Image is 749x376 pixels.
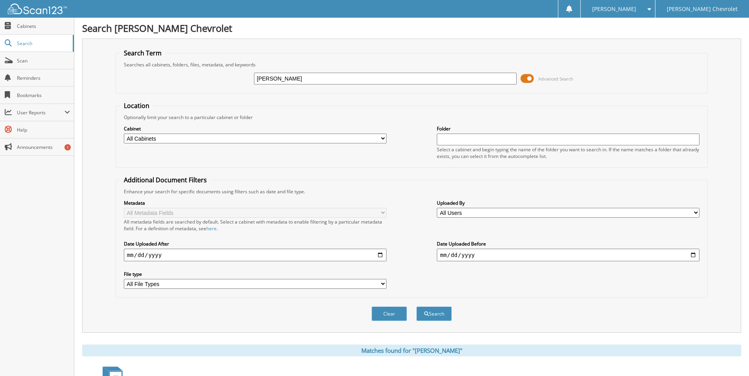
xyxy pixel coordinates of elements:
[120,176,211,184] legend: Additional Document Filters
[124,200,386,206] label: Metadata
[437,146,699,160] div: Select a cabinet and begin typing the name of the folder you want to search in. If the name match...
[124,125,386,132] label: Cabinet
[17,92,70,99] span: Bookmarks
[17,75,70,81] span: Reminders
[667,7,738,11] span: [PERSON_NAME] Chevrolet
[82,22,741,35] h1: Search [PERSON_NAME] Chevrolet
[17,40,69,47] span: Search
[206,225,217,232] a: here
[124,240,386,247] label: Date Uploaded After
[17,109,64,116] span: User Reports
[120,188,703,195] div: Enhance your search for specific documents using filters such as date and file type.
[124,218,386,232] div: All metadata fields are searched by default. Select a cabinet with metadata to enable filtering b...
[120,101,153,110] legend: Location
[124,271,386,277] label: File type
[17,57,70,64] span: Scan
[8,4,67,14] img: scan123-logo-white.svg
[124,249,386,261] input: start
[64,144,71,150] div: 1
[82,345,741,356] div: Matches found for "[PERSON_NAME]"
[120,49,166,57] legend: Search Term
[437,200,699,206] label: Uploaded By
[437,125,699,132] label: Folder
[416,306,452,321] button: Search
[17,144,70,150] span: Announcements
[120,114,703,121] div: Optionally limit your search to a particular cabinet or folder
[372,306,407,321] button: Clear
[437,240,699,247] label: Date Uploaded Before
[17,127,70,133] span: Help
[592,7,636,11] span: [PERSON_NAME]
[538,76,573,82] span: Advanced Search
[437,249,699,261] input: end
[120,61,703,68] div: Searches all cabinets, folders, files, metadata, and keywords
[17,23,70,29] span: Cabinets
